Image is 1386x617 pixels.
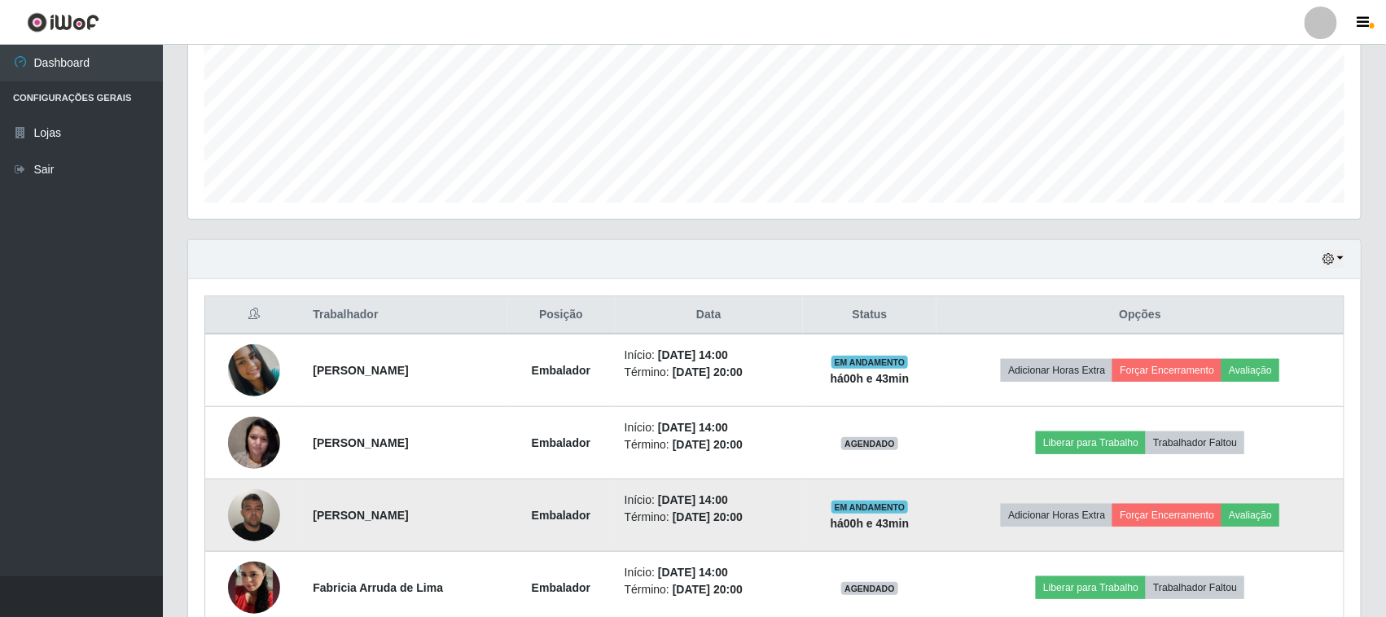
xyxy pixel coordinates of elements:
strong: Embalador [532,436,590,449]
time: [DATE] 14:00 [658,493,728,506]
li: Início: [625,419,793,436]
strong: [PERSON_NAME] [313,364,408,377]
strong: Embalador [532,581,590,594]
li: Início: [625,564,793,581]
strong: Embalador [532,509,590,522]
time: [DATE] 20:00 [673,583,743,596]
button: Avaliação [1222,359,1279,382]
li: Início: [625,347,793,364]
button: Trabalhador Faltou [1146,431,1244,454]
th: Data [615,296,803,335]
strong: há 00 h e 43 min [831,517,910,530]
span: EM ANDAMENTO [831,501,909,514]
strong: [PERSON_NAME] [313,436,408,449]
img: 1682608462576.jpeg [228,408,280,477]
time: [DATE] 20:00 [673,510,743,523]
button: Trabalhador Faltou [1146,576,1244,599]
img: 1693608079370.jpeg [228,344,280,396]
time: [DATE] 14:00 [658,566,728,579]
time: [DATE] 14:00 [658,348,728,361]
time: [DATE] 20:00 [673,365,743,379]
button: Adicionar Horas Extra [1001,359,1112,382]
strong: há 00 h e 43 min [831,372,910,385]
span: EM ANDAMENTO [831,356,909,369]
li: Término: [625,509,793,526]
li: Término: [625,364,793,381]
button: Forçar Encerramento [1112,504,1222,527]
img: 1714957062897.jpeg [228,480,280,549]
time: [DATE] 20:00 [673,438,743,451]
button: Liberar para Trabalho [1036,431,1146,454]
span: AGENDADO [841,582,898,595]
th: Trabalhador [303,296,507,335]
li: Término: [625,436,793,453]
li: Término: [625,581,793,598]
img: CoreUI Logo [27,12,99,33]
th: Opções [936,296,1344,335]
strong: [PERSON_NAME] [313,509,408,522]
button: Forçar Encerramento [1112,359,1222,382]
button: Avaliação [1222,504,1279,527]
th: Status [803,296,937,335]
li: Início: [625,492,793,509]
strong: Embalador [532,364,590,377]
time: [DATE] 14:00 [658,421,728,434]
button: Liberar para Trabalho [1036,576,1146,599]
th: Posição [507,296,615,335]
button: Adicionar Horas Extra [1001,504,1112,527]
strong: Fabricia Arruda de Lima [313,581,443,594]
span: AGENDADO [841,437,898,450]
